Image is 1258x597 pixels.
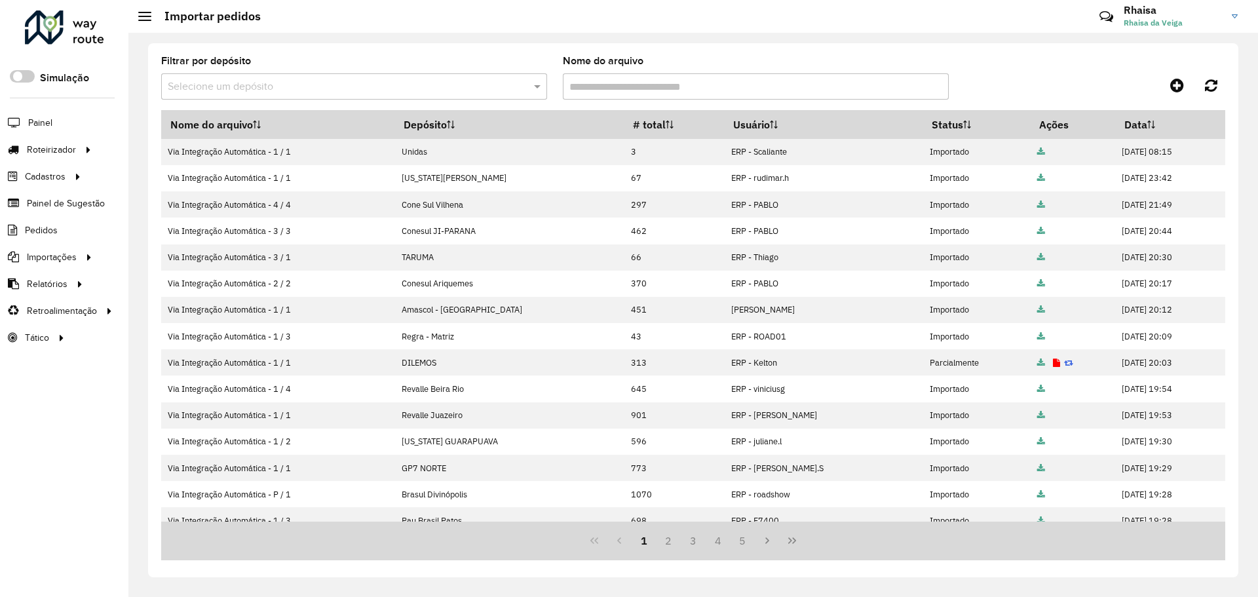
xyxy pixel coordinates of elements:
a: Contato Rápido [1092,3,1120,31]
button: 1 [632,528,657,553]
a: Arquivo completo [1037,252,1045,263]
a: Arquivo completo [1037,357,1045,368]
td: 3 [624,139,725,165]
a: Arquivo completo [1037,383,1045,395]
th: Nome do arquivo [161,111,394,139]
button: 4 [706,528,731,553]
td: [DATE] 19:28 [1115,481,1225,507]
td: Via Integração Automática - 1 / 2 [161,429,394,455]
td: 645 [624,376,725,402]
td: Via Integração Automática - 1 / 3 [161,323,394,349]
td: Via Integração Automática - 1 / 1 [161,455,394,481]
td: [DATE] 20:30 [1115,244,1225,271]
h3: Rhaisa [1124,4,1222,16]
th: # total [624,111,725,139]
td: Unidas [394,139,624,165]
td: [US_STATE][PERSON_NAME] [394,165,624,191]
td: Via Integração Automática - 1 / 1 [161,297,394,323]
td: [DATE] 19:30 [1115,429,1225,455]
td: [DATE] 19:28 [1115,507,1225,533]
td: 297 [624,191,725,218]
td: ERP - PABLO [725,218,923,244]
a: Arquivo completo [1037,463,1045,474]
td: Importado [923,455,1030,481]
a: Arquivo completo [1037,515,1045,526]
span: Rhaisa da Veiga [1124,17,1222,29]
label: Filtrar por depósito [161,53,251,69]
td: Importado [923,139,1030,165]
td: 901 [624,402,725,429]
td: ERP - rudimar.h [725,165,923,191]
td: Amascol - [GEOGRAPHIC_DATA] [394,297,624,323]
a: Arquivo completo [1037,436,1045,447]
td: Via Integração Automática - 1 / 3 [161,507,394,533]
td: [DATE] 20:12 [1115,297,1225,323]
td: Conesul Ariquemes [394,271,624,297]
td: ERP - Kelton [725,349,923,376]
td: [DATE] 23:42 [1115,165,1225,191]
td: Conesul JI-PARANA [394,218,624,244]
td: Via Integração Automática - 1 / 1 [161,402,394,429]
h2: Importar pedidos [151,9,261,24]
span: Pedidos [25,223,58,237]
th: Status [923,111,1030,139]
td: [PERSON_NAME] [725,297,923,323]
a: Arquivo completo [1037,331,1045,342]
td: Via Integração Automática - P / 1 [161,481,394,507]
td: 67 [624,165,725,191]
td: [DATE] 20:17 [1115,271,1225,297]
a: Arquivo completo [1037,172,1045,183]
td: 698 [624,507,725,533]
td: ERP - roadshow [725,481,923,507]
td: ERP - F7400 [725,507,923,533]
td: Via Integração Automática - 3 / 3 [161,218,394,244]
td: ERP - [PERSON_NAME] [725,402,923,429]
button: 3 [681,528,706,553]
td: [DATE] 21:49 [1115,191,1225,218]
span: Importações [27,250,77,264]
td: [DATE] 20:03 [1115,349,1225,376]
td: 451 [624,297,725,323]
td: [DATE] 19:53 [1115,402,1225,429]
td: Via Integração Automática - 1 / 1 [161,165,394,191]
span: Relatórios [27,277,67,291]
td: 313 [624,349,725,376]
td: Importado [923,271,1030,297]
td: Importado [923,429,1030,455]
td: [DATE] 19:54 [1115,376,1225,402]
td: Cone Sul Vilhena [394,191,624,218]
td: DILEMOS [394,349,624,376]
td: Importado [923,191,1030,218]
a: Exibir log de erros [1053,357,1060,368]
a: Arquivo completo [1037,199,1045,210]
td: ERP - viniciusg [725,376,923,402]
td: Importado [923,507,1030,533]
td: ERP - PABLO [725,191,923,218]
td: Importado [923,244,1030,271]
span: Painel de Sugestão [27,197,105,210]
td: Importado [923,218,1030,244]
td: Via Integração Automática - 3 / 1 [161,244,394,271]
span: Retroalimentação [27,304,97,318]
td: Importado [923,376,1030,402]
button: 5 [731,528,755,553]
td: ERP - juliane.l [725,429,923,455]
td: Via Integração Automática - 1 / 4 [161,376,394,402]
a: Arquivo completo [1037,410,1045,421]
a: Arquivo completo [1037,146,1045,157]
label: Nome do arquivo [563,53,643,69]
td: [DATE] 19:29 [1115,455,1225,481]
td: Brasul Divinópolis [394,481,624,507]
td: Pau Brasil Patos [394,507,624,533]
td: 1070 [624,481,725,507]
td: [US_STATE] GUARAPUAVA [394,429,624,455]
td: Via Integração Automática - 1 / 1 [161,139,394,165]
td: Revalle Beira Rio [394,376,624,402]
td: 370 [624,271,725,297]
a: Arquivo completo [1037,278,1045,289]
td: ERP - [PERSON_NAME].S [725,455,923,481]
td: Parcialmente [923,349,1030,376]
td: [DATE] 20:44 [1115,218,1225,244]
td: Revalle Juazeiro [394,402,624,429]
td: [DATE] 08:15 [1115,139,1225,165]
